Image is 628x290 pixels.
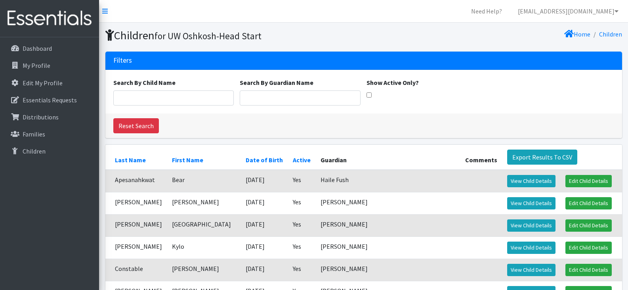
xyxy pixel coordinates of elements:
[105,192,167,214] td: [PERSON_NAME]
[23,44,52,52] p: Dashboard
[316,170,461,192] td: Haile Fush
[246,156,283,164] a: Date of Birth
[316,214,461,236] td: [PERSON_NAME]
[155,30,262,42] small: for UW Oshkosh-Head Start
[23,147,46,155] p: Children
[167,214,241,236] td: [GEOGRAPHIC_DATA]
[113,118,159,133] a: Reset Search
[241,170,288,192] td: [DATE]
[316,192,461,214] td: [PERSON_NAME]
[105,170,167,192] td: Apesanahkwat
[3,75,96,91] a: Edit My Profile
[507,150,577,165] a: Export Results To CSV
[23,61,50,69] p: My Profile
[240,78,313,87] label: Search By Guardian Name
[167,259,241,281] td: [PERSON_NAME]
[23,130,45,138] p: Families
[23,96,77,104] p: Essentials Requests
[241,236,288,259] td: [DATE]
[565,242,612,254] a: Edit Child Details
[288,259,316,281] td: Yes
[564,30,590,38] a: Home
[507,175,555,187] a: View Child Details
[3,126,96,142] a: Families
[565,175,612,187] a: Edit Child Details
[3,92,96,108] a: Essentials Requests
[507,264,555,276] a: View Child Details
[316,259,461,281] td: [PERSON_NAME]
[565,197,612,209] a: Edit Child Details
[288,170,316,192] td: Yes
[23,79,63,87] p: Edit My Profile
[316,144,461,170] th: Guardian
[3,58,96,73] a: My Profile
[460,144,502,170] th: Comments
[512,3,625,19] a: [EMAIL_ADDRESS][DOMAIN_NAME]
[241,214,288,236] td: [DATE]
[507,197,555,209] a: View Child Details
[113,78,176,87] label: Search By Child Name
[105,236,167,259] td: [PERSON_NAME]
[241,192,288,214] td: [DATE]
[167,170,241,192] td: Bear
[288,236,316,259] td: Yes
[105,259,167,281] td: Constable
[167,192,241,214] td: [PERSON_NAME]
[507,242,555,254] a: View Child Details
[288,214,316,236] td: Yes
[113,56,132,65] h3: Filters
[167,236,241,259] td: Kylo
[115,156,146,164] a: Last Name
[105,214,167,236] td: [PERSON_NAME]
[23,113,59,121] p: Distributions
[507,219,555,232] a: View Child Details
[599,30,622,38] a: Children
[465,3,508,19] a: Need Help?
[565,219,612,232] a: Edit Child Details
[288,192,316,214] td: Yes
[3,40,96,56] a: Dashboard
[172,156,203,164] a: First Name
[105,29,361,42] h1: Children
[316,236,461,259] td: [PERSON_NAME]
[565,264,612,276] a: Edit Child Details
[293,156,311,164] a: Active
[366,78,419,87] label: Show Active Only?
[3,143,96,159] a: Children
[3,5,96,32] img: HumanEssentials
[3,109,96,125] a: Distributions
[241,259,288,281] td: [DATE]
